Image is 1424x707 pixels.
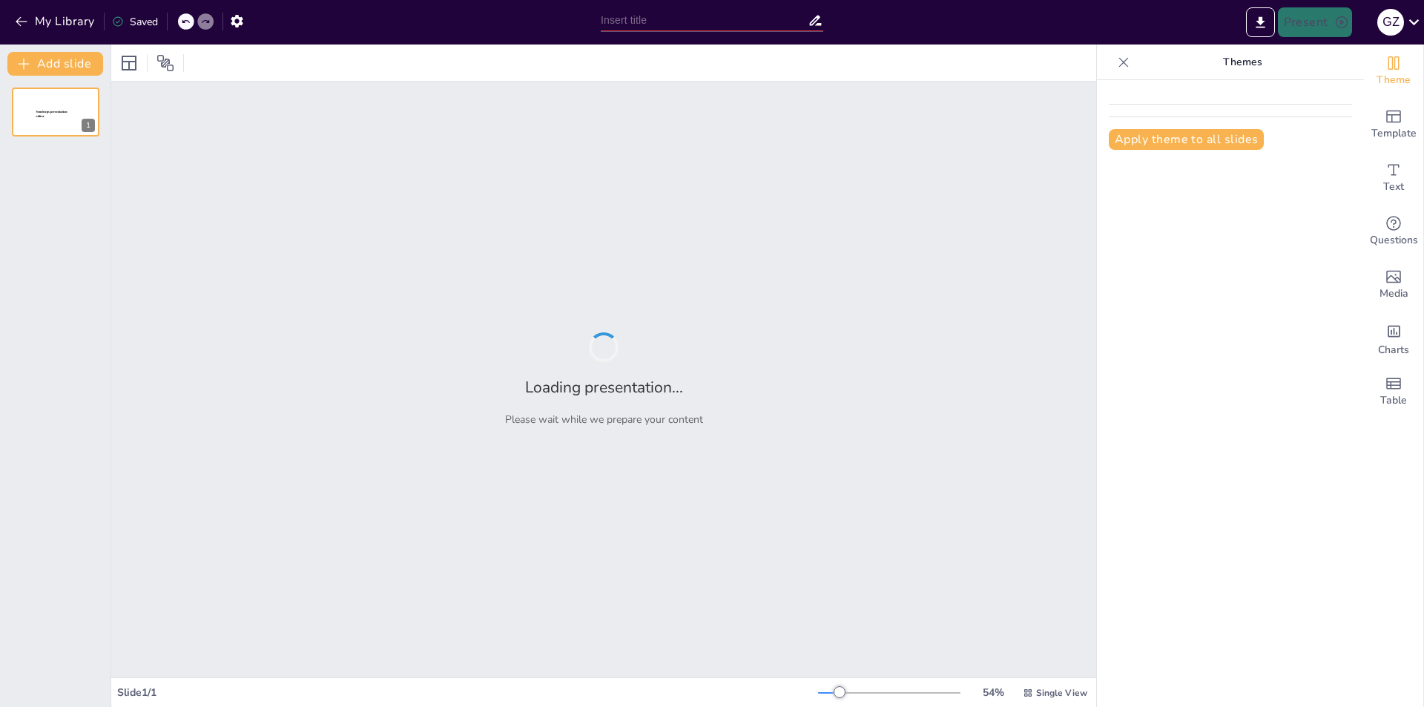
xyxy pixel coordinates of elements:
[1370,232,1418,249] span: Questions
[1109,129,1264,150] button: Apply theme to all slides
[1364,258,1423,312] div: Add images, graphics, shapes or video
[1364,205,1423,258] div: Get real-time input from your audience
[11,10,101,33] button: My Library
[1364,365,1423,418] div: Add a table
[1379,286,1408,302] span: Media
[1383,179,1404,195] span: Text
[82,119,95,132] div: 1
[117,685,818,700] div: Slide 1 / 1
[1364,312,1423,365] div: Add charts and graphs
[1278,7,1352,37] button: Present
[112,15,158,29] div: Saved
[1036,687,1087,699] span: Single View
[1364,151,1423,205] div: Add text boxes
[1364,45,1423,98] div: Change the overall theme
[975,685,1011,700] div: 54 %
[525,377,683,398] h2: Loading presentation...
[12,88,99,137] div: 1
[1380,392,1407,409] span: Table
[117,51,141,75] div: Layout
[1371,125,1417,142] span: Template
[1377,7,1404,37] button: G Z
[505,412,703,427] p: Please wait while we prepare your content
[1377,9,1404,36] div: G Z
[1135,45,1349,80] p: Themes
[601,10,808,31] input: Insert title
[7,52,103,76] button: Add slide
[156,54,174,72] span: Position
[1246,7,1275,37] button: Export to PowerPoint
[1377,72,1411,88] span: Theme
[1364,98,1423,151] div: Add ready made slides
[1378,342,1409,358] span: Charts
[36,111,67,119] span: Sendsteps presentation editor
